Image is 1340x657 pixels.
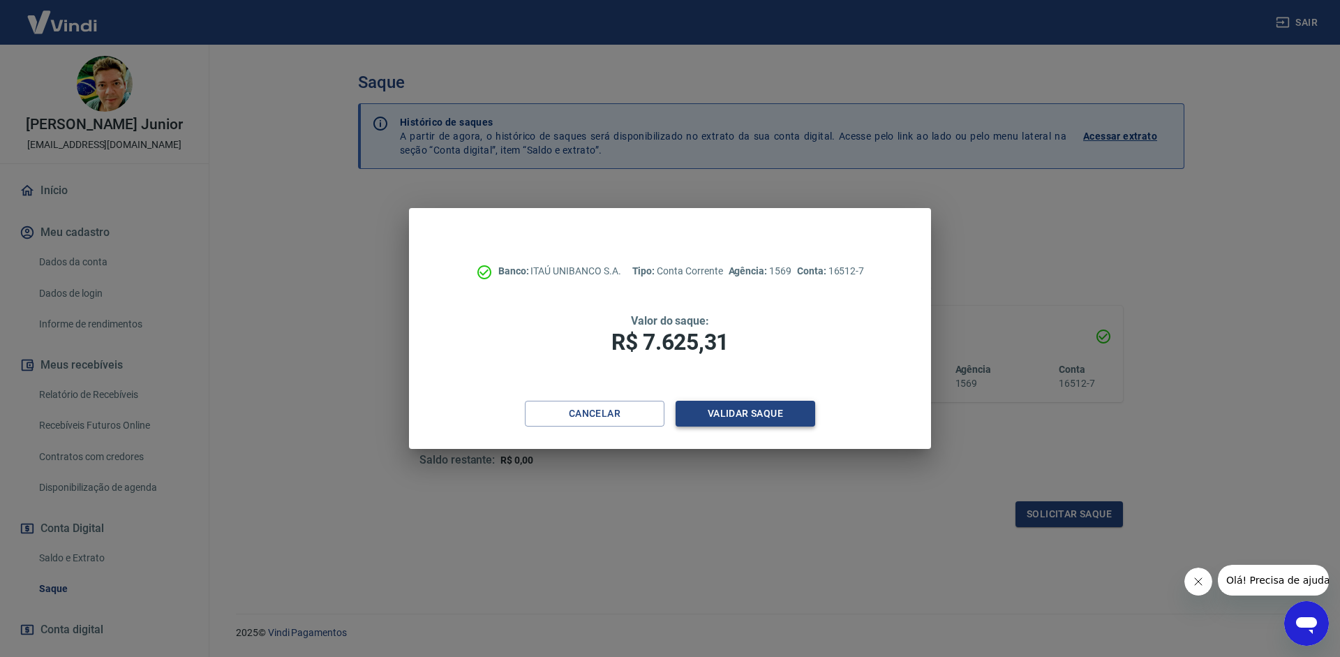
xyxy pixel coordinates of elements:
button: Cancelar [525,401,664,427]
span: Valor do saque: [631,314,709,327]
span: R$ 7.625,31 [611,329,729,355]
iframe: Mensagem da empresa [1218,565,1329,596]
span: Olá! Precisa de ajuda? [8,10,117,21]
p: ITAÚ UNIBANCO S.A. [498,264,621,279]
span: Tipo: [632,265,657,276]
span: Conta: [797,265,828,276]
iframe: Botão para abrir a janela de mensagens [1284,601,1329,646]
span: Agência: [729,265,770,276]
p: 16512-7 [797,264,864,279]
span: Banco: [498,265,531,276]
p: 1569 [729,264,791,279]
button: Validar saque [676,401,815,427]
p: Conta Corrente [632,264,723,279]
iframe: Fechar mensagem [1184,568,1212,596]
